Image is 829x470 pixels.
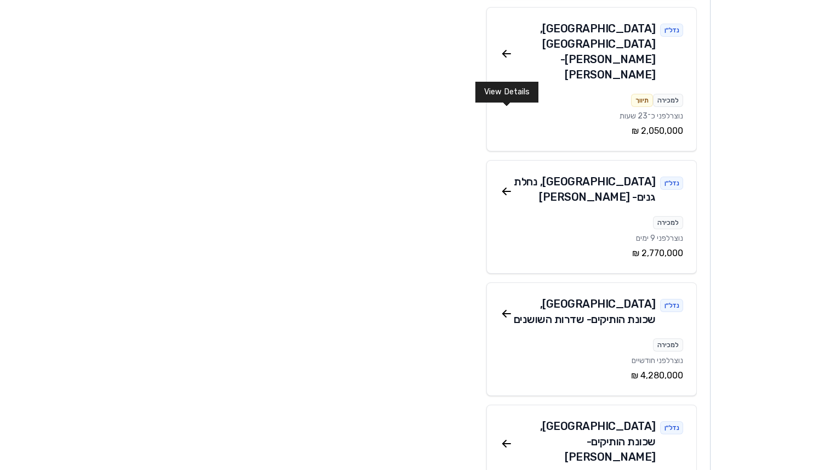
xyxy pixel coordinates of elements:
[660,421,684,434] div: נדל״ן
[620,111,683,121] span: נוצר לפני כ־23 שעות
[660,24,684,37] div: נדל״ן
[500,247,683,260] div: ‏2,770,000 ‏₪
[653,94,683,107] div: למכירה
[660,177,684,190] div: נדל״ן
[631,94,653,107] div: תיווך
[653,216,683,229] div: למכירה
[660,299,684,312] div: נדל״ן
[513,418,656,465] div: [GEOGRAPHIC_DATA] , שכונת הותיקים - [PERSON_NAME]
[653,338,683,352] div: למכירה
[632,356,683,365] span: נוצר לפני חודשיים
[500,124,683,138] div: ‏2,050,000 ‏₪
[500,369,683,382] div: ‏4,280,000 ‏₪
[513,21,656,82] div: [GEOGRAPHIC_DATA] , [GEOGRAPHIC_DATA][PERSON_NAME] - [PERSON_NAME]
[513,296,656,327] div: [GEOGRAPHIC_DATA] , שכונת הותיקים - שדרות השושנים
[636,234,683,243] span: נוצר לפני 9 ימים
[513,174,656,205] div: [GEOGRAPHIC_DATA] , נחלת גנים - [PERSON_NAME]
